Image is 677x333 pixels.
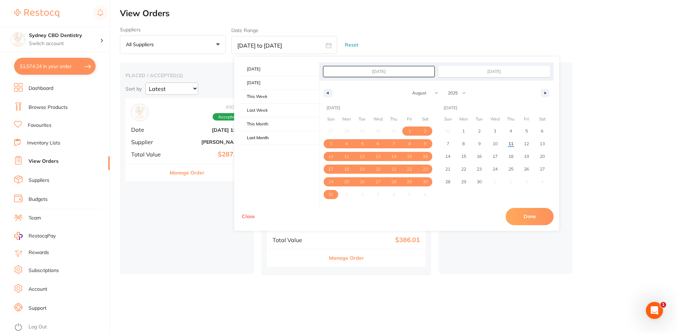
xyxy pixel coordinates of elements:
span: 2 [478,125,481,137]
span: Tue [354,113,370,125]
button: 24 [487,163,503,175]
a: View Orders [29,158,59,165]
button: 23 [471,163,487,175]
span: 12 [360,150,365,163]
button: 30 [417,175,433,188]
span: 4 [510,125,512,137]
div: [DATE] [323,102,433,114]
span: 2 [424,125,426,137]
span: 17 [328,163,333,175]
button: 1 [402,125,417,137]
img: Sydney CBD Dentistry [11,32,25,47]
button: [DATE] [240,76,319,90]
button: 12 [519,137,535,150]
button: 28 [386,175,402,188]
span: 18 [508,150,513,163]
span: 28 [445,175,450,188]
b: [PERSON_NAME] [172,139,243,145]
button: 21 [440,163,456,175]
span: 26 [524,163,529,175]
span: Wed [370,113,386,125]
button: 9 [471,137,487,150]
button: [DATE] [240,62,319,76]
span: Sun [440,113,456,125]
b: $386.01 [325,236,420,244]
a: Dashboard [29,85,53,92]
button: 5 [519,125,535,137]
span: Wed [487,113,503,125]
span: 15 [461,150,466,163]
p: All suppliers [126,41,157,48]
span: Supplier [131,139,166,145]
button: Last Week [240,104,319,117]
h2: placed / accepted ( 1 ) [126,72,248,79]
img: Henry Schein Halas [133,106,146,119]
span: 17 [493,150,498,163]
span: Sat [417,113,433,125]
span: 15 [407,150,412,163]
a: Browse Products [29,104,68,111]
button: Log Out [14,322,108,333]
span: 13 [376,150,380,163]
button: 11 [503,137,519,150]
span: Sun [323,113,339,125]
button: 10 [487,137,503,150]
button: 28 [440,175,456,188]
button: 27 [534,163,550,175]
span: 9 [478,137,481,150]
div: Henry Schein Halas#90173AcceptedDate[DATE] 11:33Supplier[PERSON_NAME]Total Value$287.01Manage Order [126,98,248,181]
span: 12 [524,137,529,150]
span: 8 [462,137,465,150]
span: 21 [445,163,450,175]
a: RestocqPay [14,232,56,240]
button: 9 [417,137,433,150]
button: This Week [240,90,319,104]
button: 17 [487,150,503,163]
button: 4 [503,125,519,137]
button: 8 [402,137,417,150]
span: 14 [391,150,396,163]
span: This Week [240,90,319,103]
span: 21 [391,163,396,175]
span: 30 [477,175,482,188]
a: Team [29,215,41,222]
span: Mon [456,113,472,125]
span: 23 [423,163,428,175]
span: 5 [361,137,364,150]
button: 22 [456,163,472,175]
button: 12 [354,150,370,163]
h2: View Orders [120,8,677,18]
button: 25 [339,175,355,188]
div: [DATE] [440,102,550,114]
button: 13 [534,137,550,150]
a: Budgets [29,196,48,203]
a: Support [29,305,47,312]
span: 11 [508,137,513,150]
button: 6 [370,137,386,150]
button: Done [506,208,554,225]
button: Manage Order [170,164,205,181]
span: 7 [392,137,395,150]
span: Fri [402,113,417,125]
span: Accepted [213,113,243,121]
button: This Month [240,117,319,131]
span: 4 [345,137,348,150]
img: RestocqPay [14,232,23,240]
button: 2 [471,125,487,137]
button: 7 [386,137,402,150]
button: 18 [503,150,519,163]
span: 22 [407,163,412,175]
button: 21 [386,163,402,175]
span: 5 [525,125,528,137]
span: 10 [328,150,333,163]
span: 25 [508,163,513,175]
span: 29 [461,175,466,188]
span: Thu [386,113,402,125]
span: 28 [391,175,396,188]
button: 1 [456,125,472,137]
label: Date Range [231,27,258,33]
span: 19 [524,150,529,163]
span: 16 [423,150,428,163]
